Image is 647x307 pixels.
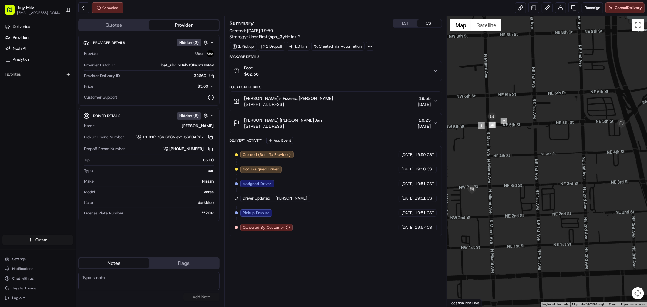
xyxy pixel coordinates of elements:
[207,50,214,57] img: uber-new-logo.jpeg
[13,57,29,62] span: Analytics
[84,84,93,89] span: Price
[244,101,333,107] span: [STREET_ADDRESS]
[2,265,73,273] button: Notifications
[2,2,63,17] button: Tiny Mile[EMAIL_ADDRESS][DOMAIN_NAME]
[103,60,110,67] button: Start new chat
[418,117,431,123] span: 20:25
[12,276,34,281] span: Chat with us!
[244,95,333,101] span: [PERSON_NAME]'s Pizzeria [PERSON_NAME]
[478,122,485,129] div: 1
[401,225,414,230] span: [DATE]
[149,20,219,30] button: Provider
[605,2,645,13] button: CancelDelivery
[449,299,469,307] a: Open this area in Google Maps (opens a new window)
[93,40,125,45] span: Provider Details
[230,42,257,51] div: 1 Pickup
[17,4,34,10] button: Tiny Mile
[2,44,76,53] a: Nash AI
[84,134,124,140] span: Pickup Phone Number
[393,19,417,27] button: EST
[6,58,17,69] img: 1736555255976-a54dd68f-1ca7-489b-9aae-adbdc363a1c4
[2,294,73,302] button: Log out
[12,88,46,94] span: Knowledge Base
[2,33,76,42] a: Providers
[21,58,99,64] div: Start new chat
[230,34,301,40] div: Strategy:
[572,303,605,306] span: Map data ©2025 Google
[177,39,210,46] button: Hidden (3)
[230,28,273,34] span: Created:
[621,303,645,306] a: Report a map error
[415,210,434,216] span: 19:51 CST
[230,61,442,81] button: Food$62.56
[13,46,26,51] span: Nash AI
[450,19,471,31] button: Show street map
[6,89,11,93] div: 📗
[83,38,214,48] button: Provider DetailsHidden (3)
[4,86,49,96] a: 📗Knowledge Base
[609,303,617,306] a: Terms
[84,179,94,184] span: Make
[542,302,568,307] button: Keyboard shortcuts
[230,85,442,89] div: Location Details
[96,200,214,205] div: darkblue
[49,86,100,96] a: 💻API Documentation
[162,62,214,68] span: bat_ulPTYBnlVJOIIejmzJI6Rw
[60,103,73,107] span: Pylon
[418,101,431,107] span: [DATE]
[84,51,99,56] span: Provider
[6,24,110,34] p: Welcome 👋
[12,257,26,261] span: Settings
[2,284,73,292] button: Toggle Theme
[244,123,322,129] span: [STREET_ADDRESS]
[244,71,259,77] span: $62.56
[13,35,29,40] span: Providers
[179,113,199,119] span: Hidden ( 5 )
[243,210,270,216] span: Pickup Enroute
[582,2,603,13] button: Reassign
[6,6,18,18] img: Nash
[84,73,120,79] span: Provider Delivery ID
[243,181,271,187] span: Assigned Driver
[401,181,414,187] span: [DATE]
[84,200,93,205] span: Color
[258,42,285,51] div: 1 Dropoff
[79,258,149,268] button: Notes
[243,196,271,201] span: Driver Updated
[160,84,214,89] button: $5.00
[632,287,644,299] button: Map camera controls
[415,196,434,201] span: 19:51 CST
[415,152,434,157] span: 19:50 CST
[266,137,293,144] button: Add Event
[136,134,214,140] a: +1 312 766 6835 ext. 56204227
[2,69,73,79] div: Favorites
[57,88,97,94] span: API Documentation
[2,274,73,283] button: Chat with us!
[84,146,125,152] span: Dropoff Phone Number
[2,255,73,263] button: Settings
[194,73,214,79] button: 3266C
[276,196,308,201] span: [PERSON_NAME]
[401,210,414,216] span: [DATE]
[230,92,442,111] button: [PERSON_NAME]'s Pizzeria [PERSON_NAME][STREET_ADDRESS]19:55[DATE]
[17,10,60,15] button: [EMAIL_ADDRESS][DOMAIN_NAME]
[401,196,414,201] span: [DATE]
[84,123,95,129] span: Name
[471,19,501,31] button: Show satellite imagery
[2,55,76,64] a: Analytics
[2,235,73,245] button: Create
[287,42,310,51] div: 1.0 km
[243,225,285,230] span: Canceled By Customer
[247,28,273,33] span: [DATE] 19:50
[96,179,214,184] div: Nissan
[401,167,414,172] span: [DATE]
[163,146,214,152] a: [PHONE_NUMBER]
[230,113,442,133] button: [PERSON_NAME] [PERSON_NAME] Jan[STREET_ADDRESS]20:25[DATE]
[489,122,495,128] div: 4
[143,134,204,140] span: +1 312 766 6835 ext. 56204227
[311,42,365,51] a: Created via Automation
